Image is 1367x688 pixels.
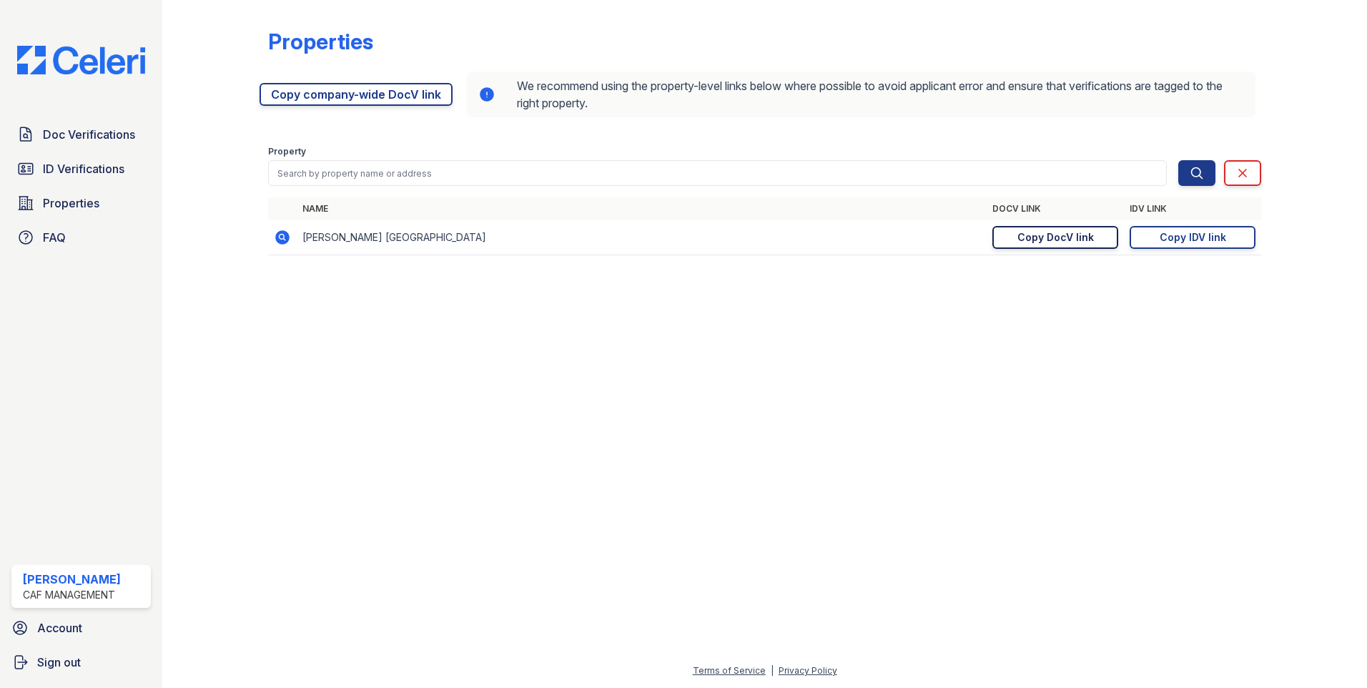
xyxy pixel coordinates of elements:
a: Privacy Policy [779,665,837,676]
div: Copy DocV link [1017,230,1094,245]
a: Sign out [6,648,157,677]
a: ID Verifications [11,154,151,183]
span: ID Verifications [43,160,124,177]
span: Sign out [37,654,81,671]
a: Properties [11,189,151,217]
div: We recommend using the property-level links below where possible to avoid applicant error and ens... [467,72,1255,117]
div: CAF Management [23,588,121,602]
th: IDV Link [1124,197,1261,220]
a: Copy DocV link [992,226,1118,249]
a: Terms of Service [693,665,766,676]
div: Copy IDV link [1160,230,1226,245]
th: DocV Link [987,197,1124,220]
input: Search by property name or address [268,160,1167,186]
img: CE_Logo_Blue-a8612792a0a2168367f1c8372b55b34899dd931a85d93a1a3d3e32e68fde9ad4.png [6,46,157,74]
a: Doc Verifications [11,120,151,149]
div: | [771,665,774,676]
label: Property [268,146,306,157]
span: FAQ [43,229,66,246]
span: Account [37,619,82,637]
a: Account [6,614,157,642]
a: Copy company-wide DocV link [260,83,453,106]
th: Name [297,197,987,220]
a: Copy IDV link [1130,226,1255,249]
span: Properties [43,195,99,212]
span: Doc Verifications [43,126,135,143]
a: FAQ [11,223,151,252]
div: Properties [268,29,373,54]
td: [PERSON_NAME] [GEOGRAPHIC_DATA] [297,220,987,255]
div: [PERSON_NAME] [23,571,121,588]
